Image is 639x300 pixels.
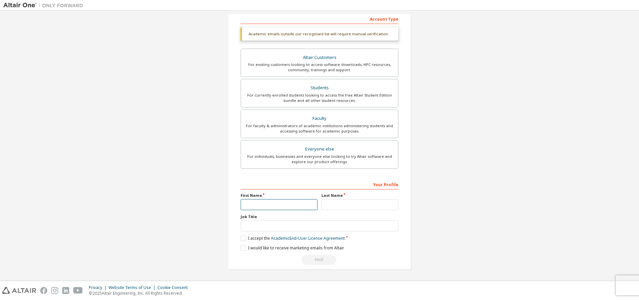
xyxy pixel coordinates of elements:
div: Account Type [241,13,398,24]
div: Academic emails outside our recognised list will require manual verification. [241,27,398,41]
div: For faculty & administrators of academic institutions administering students and accessing softwa... [245,123,394,134]
img: linkedin.svg [62,287,69,294]
div: Your Profile [241,179,398,189]
div: Read and acccept EULA to continue [241,255,398,265]
img: youtube.svg [73,287,83,294]
div: Cookie Consent [157,285,192,290]
div: Altair Customers [245,53,394,62]
div: Privacy [89,285,108,290]
div: Faculty [245,114,394,123]
img: facebook.svg [40,287,47,294]
div: For individuals, businesses and everyone else looking to try Altair software and explore our prod... [245,154,394,164]
label: Last Name [321,193,398,198]
div: Everyone else [245,145,394,154]
img: Altair One [3,2,87,9]
img: instagram.svg [51,287,58,294]
a: Academic End-User License Agreement [271,235,345,241]
label: Job Title [241,214,398,219]
img: altair_logo.svg [2,287,36,294]
div: Website Terms of Use [108,285,157,290]
p: © 2025 Altair Engineering, Inc. All Rights Reserved. [89,290,192,296]
div: For existing customers looking to access software downloads, HPC resources, community, trainings ... [245,62,394,73]
div: For currently enrolled students looking to access the free Altair Student Edition bundle and all ... [245,93,394,103]
div: Students [245,83,394,93]
label: First Name [241,193,318,198]
label: I would like to receive marketing emails from Altair [241,245,344,251]
label: I accept the [241,235,345,241]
